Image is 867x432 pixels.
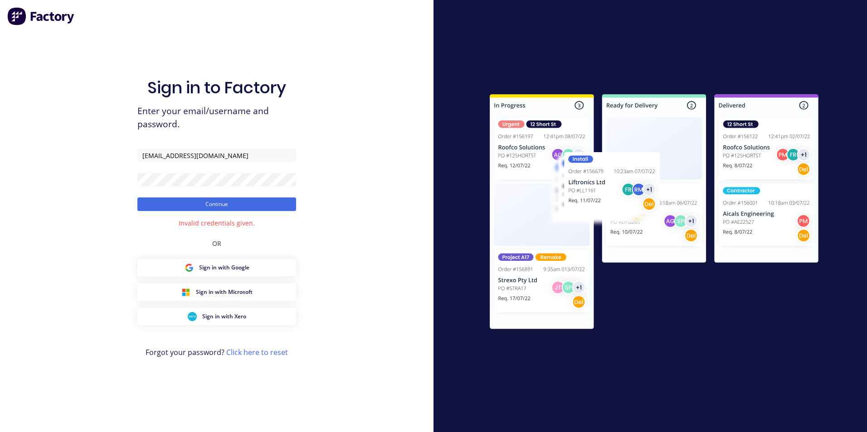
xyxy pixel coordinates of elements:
[179,218,255,228] div: Invalid credentials given.
[199,264,249,272] span: Sign in with Google
[202,312,246,321] span: Sign in with Xero
[196,288,253,296] span: Sign in with Microsoft
[181,288,190,297] img: Microsoft Sign in
[137,308,296,325] button: Xero Sign inSign in with Xero
[185,263,194,272] img: Google Sign in
[212,228,221,259] div: OR
[188,312,197,321] img: Xero Sign in
[146,347,288,358] span: Forgot your password?
[137,283,296,301] button: Microsoft Sign inSign in with Microsoft
[147,78,286,97] h1: Sign in to Factory
[7,7,75,25] img: Factory
[226,347,288,357] a: Click here to reset
[470,76,838,350] img: Sign in
[137,149,296,162] input: Email/Username
[137,105,296,131] span: Enter your email/username and password.
[137,197,296,211] button: Continue
[137,259,296,276] button: Google Sign inSign in with Google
